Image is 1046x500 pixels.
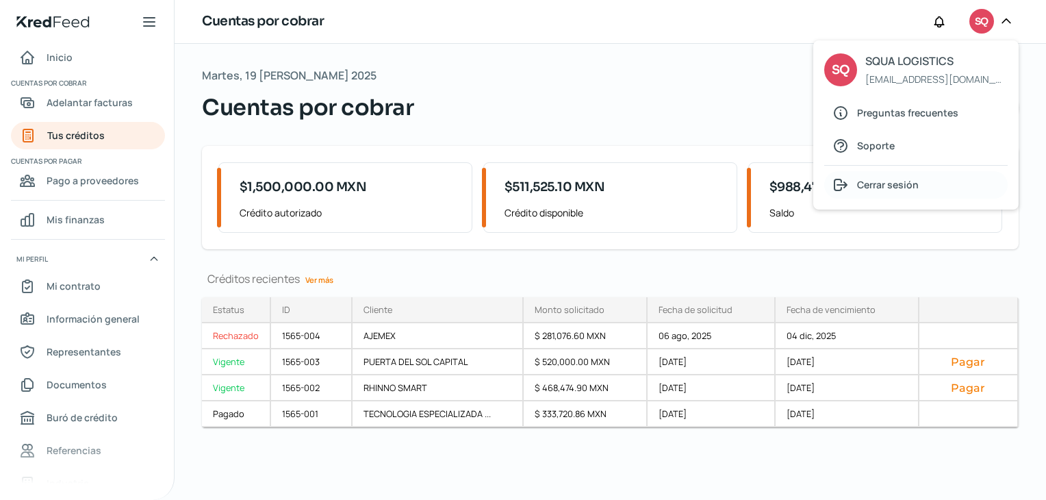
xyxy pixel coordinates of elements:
[11,305,165,333] a: Información general
[47,310,140,327] span: Información general
[505,204,726,221] span: Crédito disponible
[271,401,353,427] div: 1565-001
[282,303,290,316] div: ID
[857,104,958,121] span: Preguntas frecuentes
[47,277,101,295] span: Mi contrato
[353,375,523,401] div: RHINNO SMART
[47,172,139,189] span: Pago a proveedores
[271,323,353,349] div: 1565-004
[11,437,165,464] a: Referencias
[659,303,732,316] div: Fecha de solicitud
[648,349,776,375] div: [DATE]
[47,475,89,492] span: Industria
[353,323,523,349] div: AJEMEX
[930,355,1006,368] button: Pagar
[524,401,648,427] div: $ 333,720.86 MXN
[300,269,339,290] a: Ver más
[524,349,648,375] div: $ 520,000.00 MXN
[524,375,648,401] div: $ 468,474.90 MXN
[787,303,876,316] div: Fecha de vencimiento
[202,349,271,375] a: Vigente
[776,401,919,427] div: [DATE]
[769,204,991,221] span: Saldo
[776,349,919,375] div: [DATE]
[47,49,73,66] span: Inicio
[271,375,353,401] div: 1565-002
[47,94,133,111] span: Adelantar facturas
[975,14,988,30] span: SQ
[648,375,776,401] div: [DATE]
[11,371,165,399] a: Documentos
[353,349,523,375] div: PUERTA DEL SOL CAPITAL
[202,91,413,124] span: Cuentas por cobrar
[202,12,324,32] h1: Cuentas por cobrar
[857,137,895,154] span: Soporte
[648,401,776,427] div: [DATE]
[11,77,163,89] span: Cuentas por cobrar
[769,178,880,197] span: $988,474.90 MXN
[857,176,919,193] span: Cerrar sesión
[363,303,392,316] div: Cliente
[240,178,367,197] span: $1,500,000.00 MXN
[11,155,163,167] span: Cuentas por pagar
[271,349,353,375] div: 1565-003
[47,442,101,459] span: Referencias
[524,323,648,349] div: $ 281,076.60 MXN
[202,401,271,427] a: Pagado
[353,401,523,427] div: TECNOLOGIA ESPECIALIZADA ...
[47,211,105,228] span: Mis finanzas
[47,409,118,426] span: Buró de crédito
[865,71,1007,88] span: [EMAIL_ADDRESS][DOMAIN_NAME]
[240,204,461,221] span: Crédito autorizado
[11,338,165,366] a: Representantes
[16,253,48,265] span: Mi perfil
[202,323,271,349] a: Rechazado
[47,127,105,144] span: Tus créditos
[11,470,165,497] a: Industria
[776,323,919,349] div: 04 dic, 2025
[648,323,776,349] div: 06 ago, 2025
[11,273,165,300] a: Mi contrato
[47,376,107,393] span: Documentos
[865,51,1007,71] span: SQUA LOGISTICS
[202,271,1019,286] div: Créditos recientes
[535,303,604,316] div: Monto solicitado
[47,343,121,360] span: Representantes
[11,122,165,149] a: Tus créditos
[11,206,165,234] a: Mis finanzas
[213,303,244,316] div: Estatus
[505,178,605,197] span: $511,525.10 MXN
[832,60,850,81] span: SQ
[202,375,271,401] a: Vigente
[11,404,165,432] a: Buró de crédito
[776,375,919,401] div: [DATE]
[930,381,1006,395] button: Pagar
[11,89,165,116] a: Adelantar facturas
[202,66,377,86] span: Martes, 19 [PERSON_NAME] 2025
[11,44,165,71] a: Inicio
[11,167,165,195] a: Pago a proveedores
